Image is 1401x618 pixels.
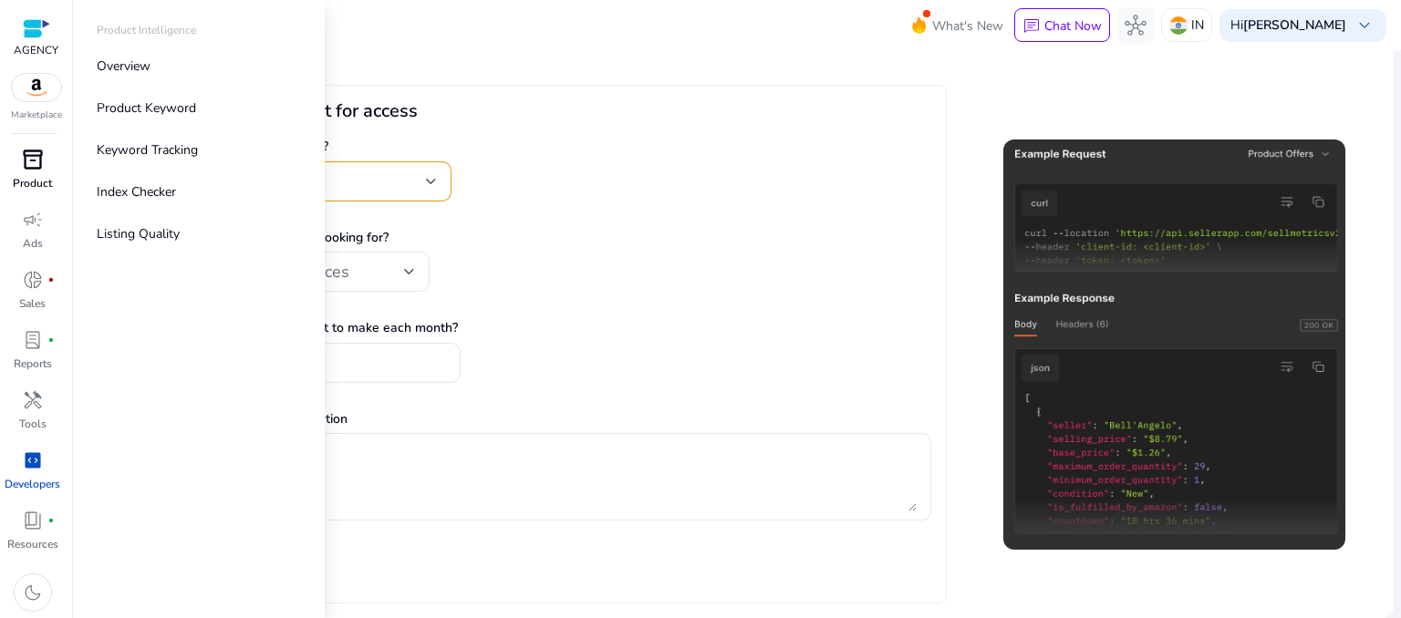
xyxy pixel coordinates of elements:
img: in.svg [1169,16,1188,35]
p: Hi [1230,19,1346,32]
p: Product Intelligence [97,22,196,38]
b: [PERSON_NAME] [1243,16,1346,34]
span: fiber_manual_record [47,517,55,524]
span: book_4 [22,510,44,531]
span: campaign [22,209,44,231]
p: Index Checker [97,182,176,201]
p: Ads [23,235,43,252]
span: handyman [22,389,44,411]
p: 2. Which marketplace data are you looking for? [110,228,931,247]
span: fiber_manual_record [47,276,55,283]
span: chat [1022,17,1041,36]
span: fiber_manual_record [47,336,55,344]
span: lab_profile [22,329,44,351]
span: What's New [932,10,1003,42]
span: keyboard_arrow_down [1354,15,1375,36]
p: Product [13,175,52,191]
p: Tools [19,416,47,432]
span: dark_mode [22,582,44,603]
p: Listing Quality [97,224,180,243]
button: chatChat Now [1014,8,1110,43]
p: Marketplace [11,108,62,122]
p: Sales [19,295,46,312]
p: 4. Please share any relevant information [110,409,931,428]
p: IN [1191,9,1204,41]
p: Reports [14,355,52,372]
h3: Fill out the form to request for access [110,100,931,122]
p: Developers [5,476,60,492]
p: AGENCY [14,42,58,58]
p: Chat Now [1044,17,1102,35]
button: hub [1117,7,1154,44]
span: hub [1125,15,1147,36]
p: Resources [7,536,58,552]
p: Overview [97,57,150,76]
p: 3. How many requests do you expect to make each month? [110,318,931,337]
span: donut_small [22,269,44,291]
span: inventory_2 [22,149,44,170]
img: amazon.svg [12,74,61,101]
p: Product Keyword [97,98,196,118]
span: code_blocks [22,449,44,471]
p: Keyword Tracking [97,140,198,160]
p: 1. What API(s) are you interested in? [110,137,931,156]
